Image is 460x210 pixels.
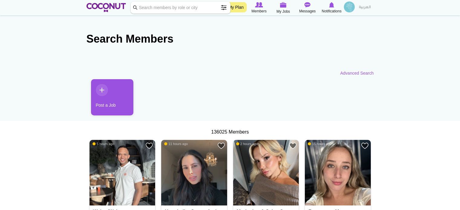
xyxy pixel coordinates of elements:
img: Messages [305,2,311,8]
div: 136025 Members [86,129,374,136]
a: Advanced Search [340,70,374,76]
a: My Jobs My Jobs [271,2,295,15]
span: Messages [299,8,316,14]
a: Add to Favourites [145,142,153,150]
span: Members [251,8,266,14]
h2: Search Members [86,32,374,46]
span: 11 hours ago [164,142,188,146]
input: Search members by role or city [131,2,230,14]
img: My Jobs [280,2,287,8]
span: Notifications [322,8,341,14]
a: Add to Favourites [361,142,369,150]
span: 2 hours ago [236,142,258,146]
span: My Jobs [276,8,290,15]
span: 15 hours ago [308,142,331,146]
a: Post a Job [91,79,133,115]
span: 5 hours ago [93,142,114,146]
li: 1 / 1 [86,79,129,120]
img: Notifications [329,2,334,8]
a: Messages Messages [295,2,320,14]
a: Add to Favourites [217,142,225,150]
img: Home [86,3,126,12]
a: Add to Favourites [289,142,297,150]
a: My Plan [225,2,247,12]
img: Browse Members [255,2,263,8]
a: Notifications Notifications [320,2,344,14]
a: Browse Members Members [247,2,271,14]
a: العربية [356,2,374,14]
